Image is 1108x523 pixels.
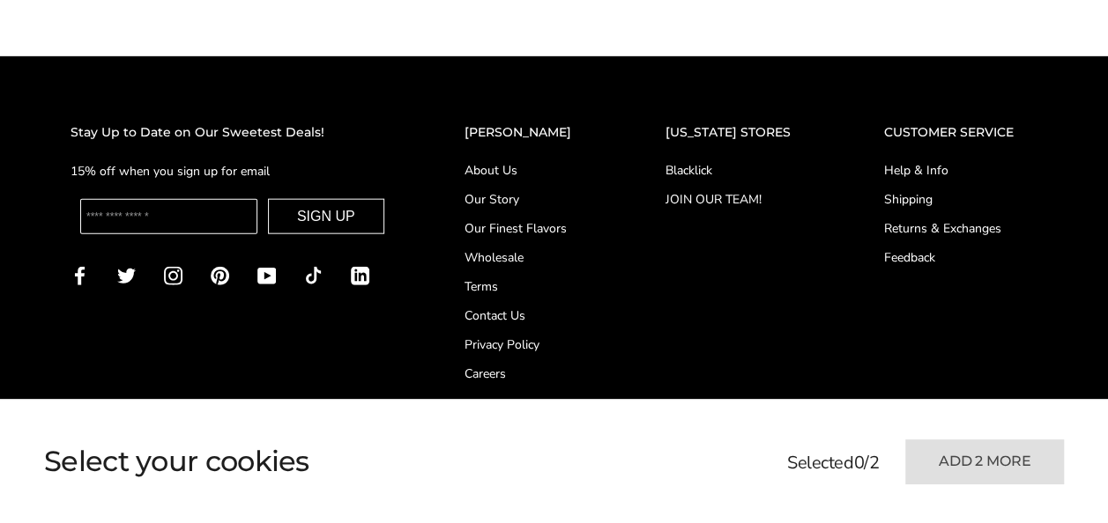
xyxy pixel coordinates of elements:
[905,439,1064,484] button: Add 2 more
[884,122,1037,143] h2: CUSTOMER SERVICE
[164,265,182,285] a: Instagram
[853,451,864,475] span: 0
[257,265,276,285] a: YouTube
[665,161,814,180] a: Blacklick
[14,456,182,509] iframe: Sign Up via Text for Offers
[465,277,595,296] a: Terms
[884,248,1037,267] a: Feedback
[465,248,595,267] a: Wholesale
[465,122,595,143] h2: [PERSON_NAME]
[465,365,595,383] a: Careers
[465,335,595,354] a: Privacy Policy
[117,265,136,285] a: Twitter
[465,161,595,180] a: About Us
[211,265,229,285] a: Pinterest
[465,190,595,209] a: Our Story
[71,122,394,143] h2: Stay Up to Date on Our Sweetest Deals!
[787,450,879,476] p: Selected /
[884,190,1037,209] a: Shipping
[80,199,257,234] input: Enter your email
[665,122,814,143] h2: [US_STATE] STORES
[884,161,1037,180] a: Help & Info
[884,219,1037,238] a: Returns & Exchanges
[665,190,814,209] a: JOIN OUR TEAM!
[465,306,595,325] a: Contact Us
[868,451,879,475] span: 2
[268,199,384,234] button: SIGN UP
[465,219,595,238] a: Our Finest Flavors
[351,265,369,285] a: LinkedIn
[71,265,89,285] a: Facebook
[71,161,394,181] p: 15% off when you sign up for email
[304,265,323,285] a: TikTok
